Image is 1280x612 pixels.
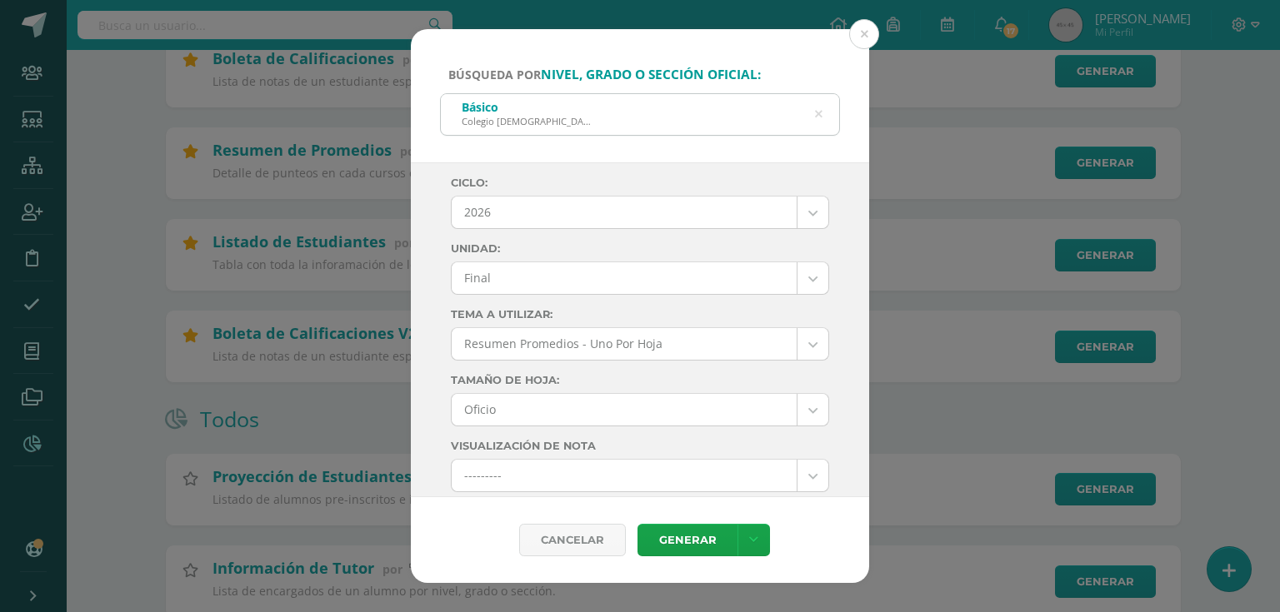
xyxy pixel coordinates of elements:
a: --------- [452,460,828,491]
a: Final [452,262,828,294]
span: --------- [464,460,784,491]
label: Ciclo: [451,177,829,189]
a: 2026 [452,197,828,228]
button: Close (Esc) [849,19,879,49]
div: Cancelar [519,524,626,556]
span: Resumen Promedios - Uno Por Hoja [464,328,784,360]
div: Básico [462,99,591,115]
label: Tamaño de hoja: [451,374,829,386]
a: Resumen Promedios - Uno Por Hoja [452,328,828,360]
label: Visualización de Nota [451,440,829,452]
strong: nivel, grado o sección oficial: [541,66,761,83]
span: Final [464,262,784,294]
span: Búsqueda por [448,67,761,82]
label: Unidad: [451,242,829,255]
input: ej. Primero primaria, etc. [441,94,839,135]
a: Oficio [452,394,828,425]
div: Colegio [DEMOGRAPHIC_DATA] [PERSON_NAME] [462,115,591,127]
label: Tema a Utilizar: [451,308,829,321]
span: Oficio [464,394,784,425]
a: Generar [637,524,737,556]
span: 2026 [464,197,784,228]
